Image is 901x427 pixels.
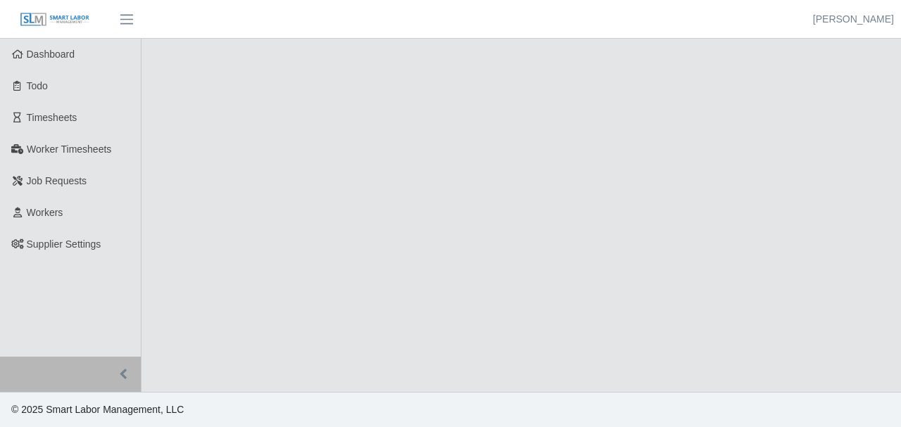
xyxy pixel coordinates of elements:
[813,12,894,27] a: [PERSON_NAME]
[11,404,184,415] span: © 2025 Smart Labor Management, LLC
[27,112,77,123] span: Timesheets
[27,144,111,155] span: Worker Timesheets
[27,175,87,186] span: Job Requests
[27,238,101,250] span: Supplier Settings
[27,80,48,91] span: Todo
[27,207,63,218] span: Workers
[20,12,90,27] img: SLM Logo
[27,49,75,60] span: Dashboard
